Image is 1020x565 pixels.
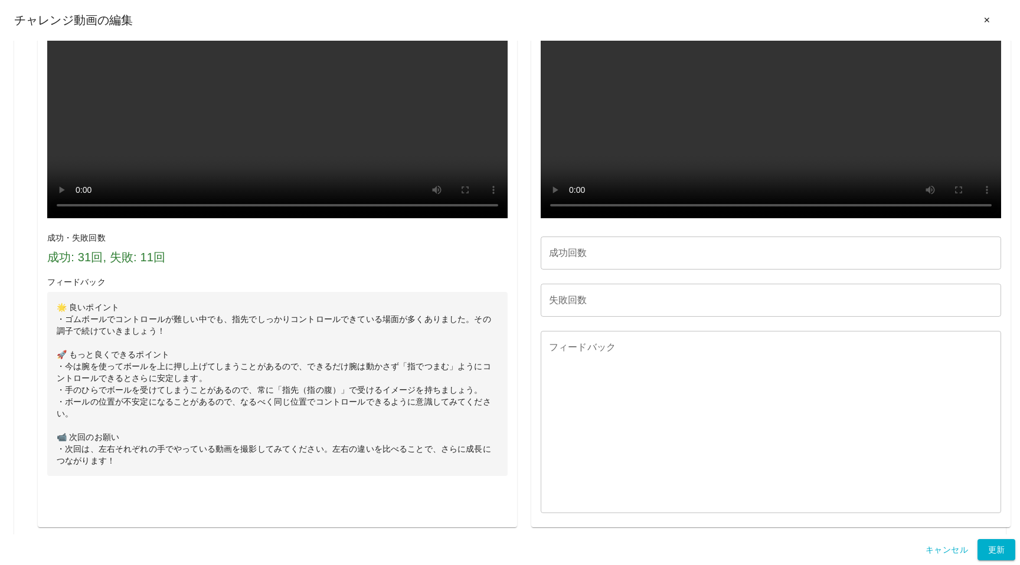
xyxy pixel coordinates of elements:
h6: 成功: 31回, 失敗: 11回 [47,248,508,267]
p: 🌟 良いポイント ・ゴムボールでコントロールが難しい中でも、指先でしっかりコントロールできている場面が多くありました。その調子で続けていきましょう！ 🚀 もっと良くできるポイント ・今は腕を使っ... [47,292,508,476]
h6: フィードバック [47,276,508,289]
h6: 成功・失敗回数 [47,232,508,245]
button: ✕ [968,9,1006,31]
div: チャレンジ動画の編集 [14,9,1006,31]
button: キャンセル [921,539,973,561]
button: 更新 [977,539,1015,561]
